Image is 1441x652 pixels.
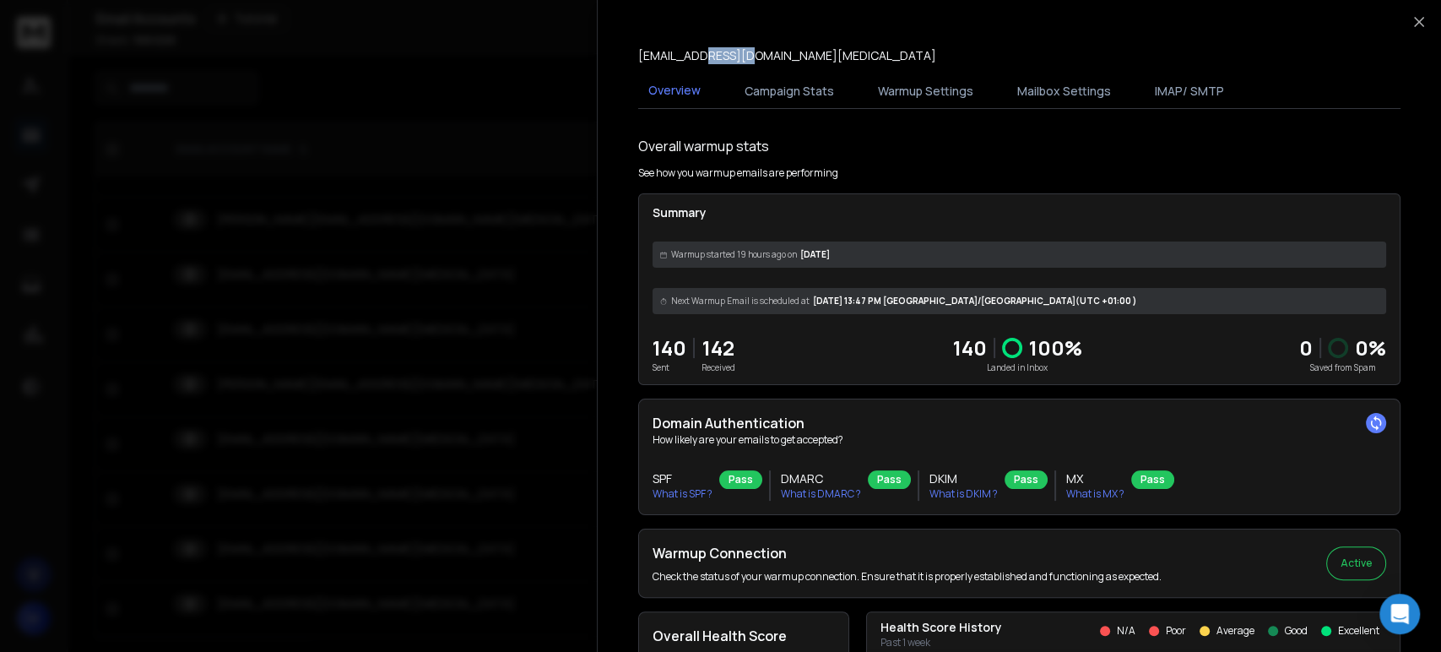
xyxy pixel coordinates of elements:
p: Received [702,361,735,374]
p: [EMAIL_ADDRESS][DOMAIN_NAME][MEDICAL_DATA] [638,47,936,64]
p: See how you warmup emails are performing [638,166,838,180]
p: Excellent [1338,624,1379,638]
button: Mailbox Settings [1007,73,1121,110]
h2: Overall Health Score [653,626,835,646]
p: Saved from Spam [1299,361,1386,374]
p: What is DKIM ? [929,487,998,501]
span: Next Warmup Email is scheduled at [671,295,810,307]
h3: DMARC [781,470,861,487]
button: Warmup Settings [868,73,983,110]
p: What is SPF ? [653,487,712,501]
strong: 0 [1299,334,1313,361]
p: Sent [653,361,686,374]
p: Past 1 week [880,636,1002,649]
p: What is MX ? [1066,487,1124,501]
p: Landed in Inbox [953,361,1082,374]
p: 0 % [1355,334,1386,361]
h3: SPF [653,470,712,487]
div: [DATE] 13:47 PM [GEOGRAPHIC_DATA]/[GEOGRAPHIC_DATA] (UTC +01:00 ) [653,288,1386,314]
p: 140 [953,334,987,361]
span: Warmup started 19 hours ago on [671,248,797,261]
h1: Overall warmup stats [638,136,769,156]
h2: Domain Authentication [653,413,1386,433]
p: 142 [702,334,735,361]
div: [DATE] [653,242,1386,268]
p: What is DMARC ? [781,487,861,501]
div: Pass [719,470,762,489]
button: Active [1326,546,1386,580]
p: 140 [653,334,686,361]
p: Good [1285,624,1308,638]
p: Check the status of your warmup connection. Ensure that it is properly established and functionin... [653,570,1162,584]
p: How likely are your emails to get accepted? [653,433,1386,447]
div: Pass [1005,470,1048,489]
h3: MX [1066,470,1124,487]
button: IMAP/ SMTP [1145,73,1234,110]
p: N/A [1117,624,1135,638]
p: 100 % [1029,334,1082,361]
div: Pass [1131,470,1174,489]
div: Open Intercom Messenger [1379,594,1420,634]
button: Overview [638,72,711,111]
button: Campaign Stats [734,73,844,110]
p: Average [1216,624,1254,638]
p: Summary [653,204,1386,221]
p: Poor [1166,624,1186,638]
h2: Warmup Connection [653,543,1162,563]
div: Pass [868,470,911,489]
h3: DKIM [929,470,998,487]
p: Health Score History [880,619,1002,636]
